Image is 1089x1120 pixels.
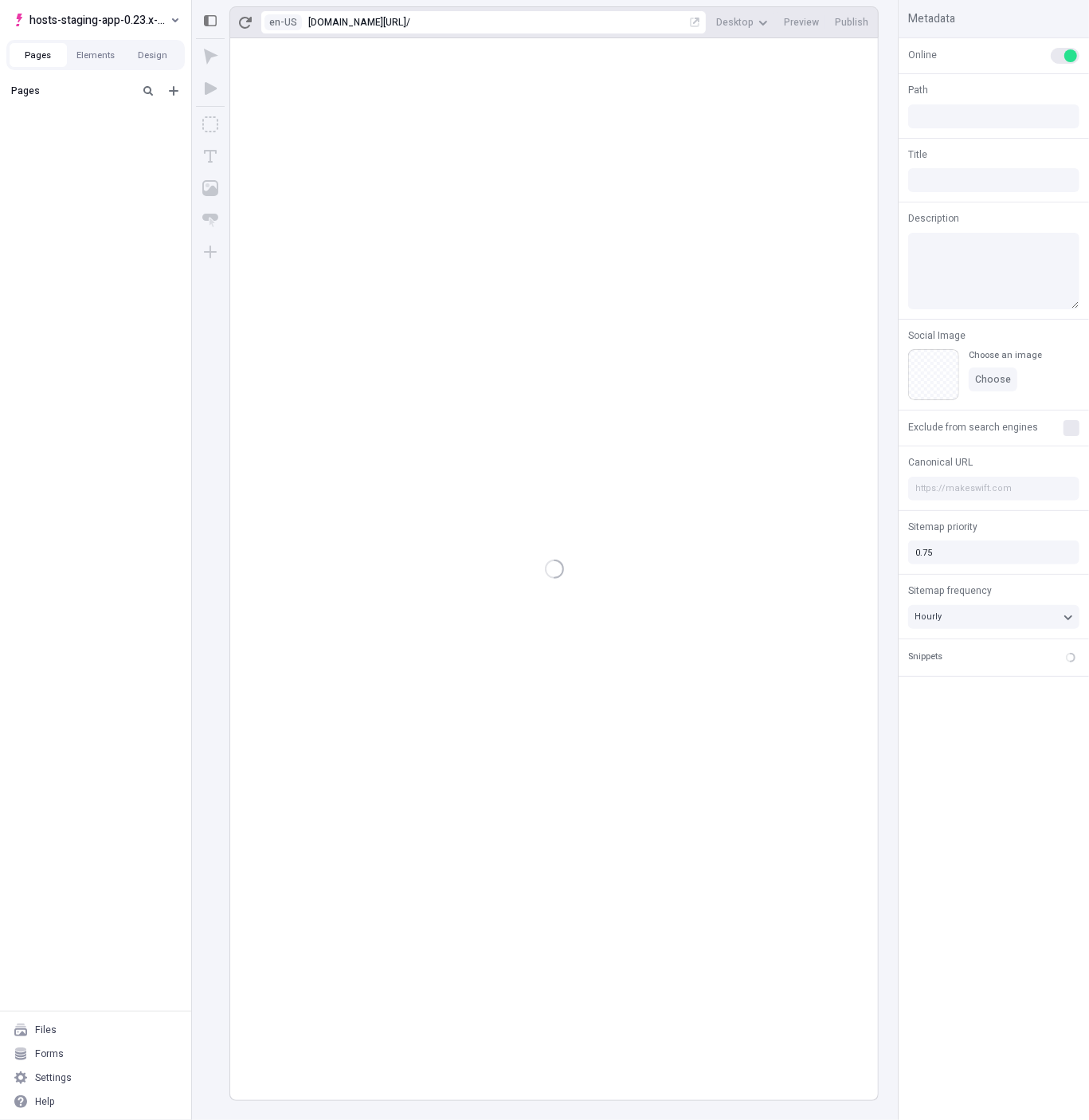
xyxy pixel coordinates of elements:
[975,373,1011,386] span: Choose
[35,1024,57,1036] div: Files
[784,16,819,29] span: Preview
[908,650,942,664] div: Snippets
[908,211,959,226] span: Description
[196,110,225,139] button: Box
[35,1095,55,1108] div: Help
[264,14,302,30] button: Open locale picker
[908,455,973,470] span: Canonical URL
[915,610,942,623] span: Hourly
[908,605,1079,629] button: Hourly
[196,174,225,202] button: Image
[908,328,966,343] span: Social Image
[908,83,928,97] span: Path
[835,16,868,29] span: Publish
[716,16,754,29] span: Desktop
[908,147,927,162] span: Title
[164,81,183,100] button: Add new
[124,43,182,67] button: Design
[908,420,1038,434] span: Exclude from search engines
[778,10,825,34] button: Preview
[269,15,297,29] span: en-US
[908,520,977,534] span: Sitemap priority
[908,584,992,598] span: Sitemap frequency
[10,43,67,67] button: Pages
[406,16,410,29] div: /
[35,1071,72,1084] div: Settings
[196,142,225,171] button: Text
[710,10,774,34] button: Desktop
[829,10,875,34] button: Publish
[908,477,1079,501] input: https://makeswift.com
[11,84,132,97] div: Pages
[308,16,406,29] div: [URL][DOMAIN_NAME]
[35,1047,64,1060] div: Forms
[908,48,937,62] span: Online
[969,367,1017,391] button: Choose
[29,10,167,29] span: hosts-staging-app-0.23.x-nextjs-15
[67,43,124,67] button: Elements
[6,8,185,32] button: Select site
[196,206,225,234] button: Button
[969,349,1042,361] div: Choose an image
